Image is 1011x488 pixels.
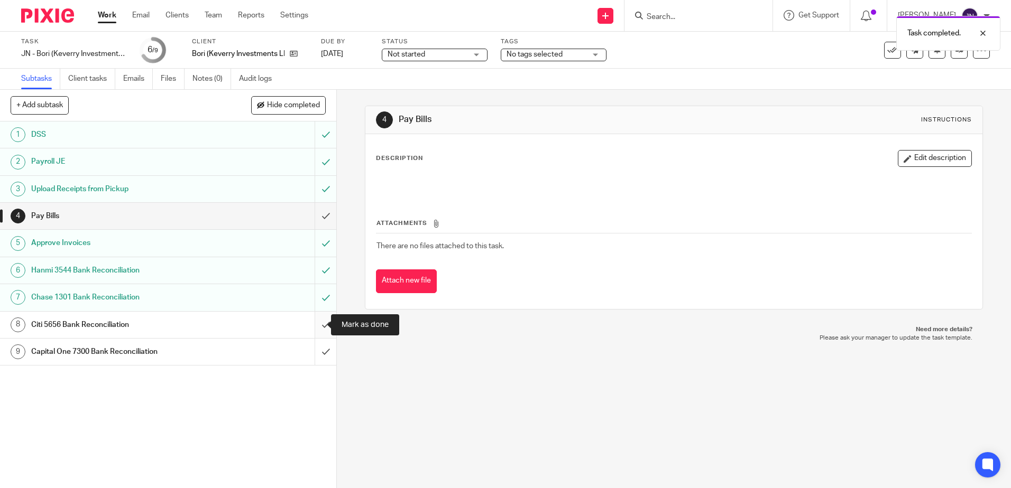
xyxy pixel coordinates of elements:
[31,289,213,305] h1: Chase 1301 Bank Reconciliation
[898,150,972,167] button: Edit description
[376,269,437,293] button: Attach new file
[376,220,427,226] span: Attachments
[68,69,115,89] a: Client tasks
[192,37,308,46] label: Client
[11,263,25,278] div: 6
[11,344,25,359] div: 9
[11,317,25,332] div: 8
[21,49,127,59] div: JN - Bori (Keverry Investments) - Wednesday
[31,181,213,197] h1: Upload Receipts from Pickup
[192,69,231,89] a: Notes (0)
[382,37,488,46] label: Status
[376,111,393,128] div: 4
[31,154,213,170] h1: Payroll JE
[11,236,25,251] div: 5
[238,10,264,21] a: Reports
[21,37,127,46] label: Task
[399,114,696,125] h1: Pay Bills
[239,69,280,89] a: Audit logs
[961,7,978,24] img: svg%3E
[507,51,563,58] span: No tags selected
[205,10,222,21] a: Team
[251,96,326,114] button: Hide completed
[123,69,153,89] a: Emails
[148,44,158,56] div: 6
[161,69,185,89] a: Files
[376,242,504,250] span: There are no files attached to this task.
[376,154,423,163] p: Description
[321,37,369,46] label: Due by
[11,96,69,114] button: + Add subtask
[375,334,972,342] p: Please ask your manager to update the task template.
[21,69,60,89] a: Subtasks
[388,51,425,58] span: Not started
[11,182,25,196] div: 3
[21,8,74,23] img: Pixie
[31,262,213,278] h1: Hanmi 3544 Bank Reconciliation
[192,49,284,59] p: Bori (Keverry Investments LLC)
[501,37,606,46] label: Tags
[31,208,213,224] h1: Pay Bills
[11,290,25,305] div: 7
[152,48,158,53] small: /9
[31,317,213,333] h1: Citi 5656 Bank Reconciliation
[907,28,961,39] p: Task completed.
[31,344,213,360] h1: Capital One 7300 Bank Reconciliation
[375,325,972,334] p: Need more details?
[31,235,213,251] h1: Approve Invoices
[11,209,25,223] div: 4
[921,116,972,124] div: Instructions
[21,49,127,59] div: JN - Bori (Keverry Investments) - [DATE]
[280,10,308,21] a: Settings
[321,50,343,58] span: [DATE]
[98,10,116,21] a: Work
[267,101,320,110] span: Hide completed
[11,155,25,170] div: 2
[132,10,150,21] a: Email
[11,127,25,142] div: 1
[166,10,189,21] a: Clients
[31,127,213,143] h1: DSS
